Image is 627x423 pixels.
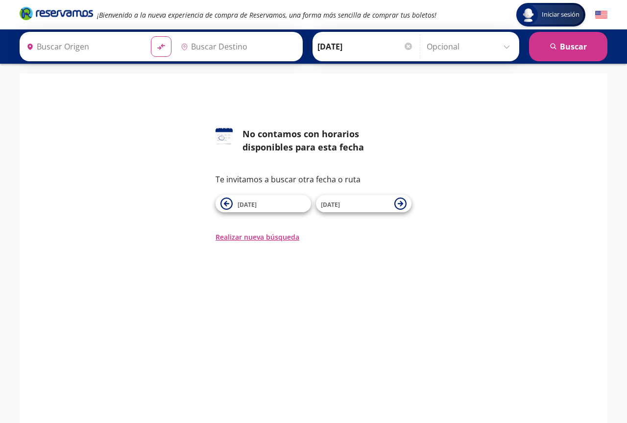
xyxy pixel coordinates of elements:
[20,6,93,21] i: Brand Logo
[216,232,299,242] button: Realizar nueva búsqueda
[238,200,257,209] span: [DATE]
[317,34,413,59] input: Elegir Fecha
[321,200,340,209] span: [DATE]
[177,34,297,59] input: Buscar Destino
[23,34,143,59] input: Buscar Origen
[427,34,514,59] input: Opcional
[316,195,411,212] button: [DATE]
[538,10,583,20] span: Iniciar sesión
[216,174,411,185] p: Te invitamos a buscar otra fecha o ruta
[242,127,411,154] div: No contamos con horarios disponibles para esta fecha
[529,32,607,61] button: Buscar
[20,6,93,24] a: Brand Logo
[97,10,436,20] em: ¡Bienvenido a la nueva experiencia de compra de Reservamos, una forma más sencilla de comprar tus...
[216,195,311,212] button: [DATE]
[595,9,607,21] button: English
